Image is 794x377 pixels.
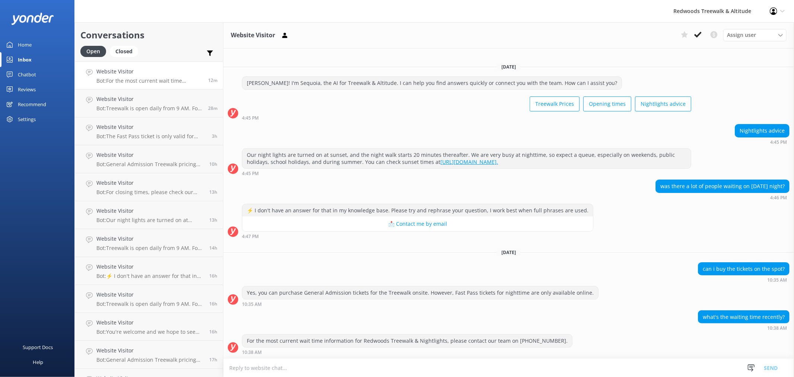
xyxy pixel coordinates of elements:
[242,335,572,347] div: For the most current wait time information for Redwoods Treewalk & Nightlights, please contact ou...
[75,89,223,117] a: Website VisitorBot:Treewalk is open daily from 9 AM. For last ticket sold times, please check our...
[96,161,204,168] p: Bot: General Admission Treewalk pricing starts at $42 for adults (16+ years) and $26 for children...
[242,286,598,299] div: Yes, you can purchase General Admission tickets for the Treewalk onsite. However, Fast Pass ticke...
[242,77,622,89] div: [PERSON_NAME]! I'm Sequoia, the AI for Treewalk & Altitude. I can help you find answers quickly o...
[18,97,46,112] div: Recommend
[18,67,36,82] div: Chatbot
[242,171,691,176] div: Oct 01 2025 04:45pm (UTC +13:00) Pacific/Auckland
[208,77,217,83] span: Oct 02 2025 10:38am (UTC +13:00) Pacific/Auckland
[767,278,787,282] strong: 10:35 AM
[75,341,223,369] a: Website VisitorBot:General Admission Treewalk pricing starts at $42 for adults (16+ years) and $2...
[209,161,217,167] span: Oct 02 2025 12:18am (UTC +13:00) Pacific/Auckland
[75,257,223,285] a: Website VisitorBot:⚡ I don't have an answer for that in my knowledge base. Please try and rephras...
[242,301,599,307] div: Oct 02 2025 10:35am (UTC +13:00) Pacific/Auckland
[440,158,498,165] a: [URL][DOMAIN_NAME].
[735,124,789,137] div: Nightlights advice
[75,201,223,229] a: Website VisitorBot:Our night lights are turned on at sunset, and the night walk starts 20 minutes...
[96,329,204,335] p: Bot: You're welcome and we hope to see you at [GEOGRAPHIC_DATA] & Altitude soon!
[209,301,217,307] span: Oct 01 2025 05:56pm (UTC +13:00) Pacific/Auckland
[75,285,223,313] a: Website VisitorBot:Treewalk is open daily from 9 AM. For last ticket sold times, please check our...
[11,13,54,25] img: yonder-white-logo.png
[96,301,204,307] p: Bot: Treewalk is open daily from 9 AM. For last ticket sold times, please check our website FAQs ...
[242,349,573,355] div: Oct 02 2025 10:38am (UTC +13:00) Pacific/Auckland
[735,139,790,145] div: Oct 01 2025 04:45pm (UTC +13:00) Pacific/Auckland
[208,105,217,111] span: Oct 02 2025 10:21am (UTC +13:00) Pacific/Auckland
[209,273,217,279] span: Oct 01 2025 05:57pm (UTC +13:00) Pacific/Auckland
[635,96,691,111] button: Nightlights advice
[18,82,36,97] div: Reviews
[96,179,204,187] h4: Website Visitor
[231,31,275,40] h3: Website Visitor
[96,105,203,112] p: Bot: Treewalk is open daily from 9 AM. For last ticket sold times, please check our website FAQs ...
[96,95,203,103] h4: Website Visitor
[96,235,204,243] h4: Website Visitor
[698,311,789,323] div: what's the waiting time recently?
[75,117,223,145] a: Website VisitorBot:The Fast Pass ticket is only valid for your booked date and time. If you choos...
[110,47,142,55] a: Closed
[209,329,217,335] span: Oct 01 2025 05:51pm (UTC +13:00) Pacific/Auckland
[698,277,790,282] div: Oct 02 2025 10:35am (UTC +13:00) Pacific/Auckland
[770,196,787,200] strong: 4:46 PM
[33,355,43,370] div: Help
[96,291,204,299] h4: Website Visitor
[209,217,217,223] span: Oct 01 2025 09:04pm (UTC +13:00) Pacific/Auckland
[18,112,36,127] div: Settings
[242,149,691,168] div: Our night lights are turned on at sunset, and the night walk starts 20 minutes thereafter. We are...
[23,340,53,355] div: Support Docs
[727,31,756,39] span: Assign user
[242,234,593,239] div: Oct 01 2025 04:47pm (UTC +13:00) Pacific/Auckland
[242,115,691,120] div: Oct 01 2025 04:45pm (UTC +13:00) Pacific/Auckland
[96,273,204,279] p: Bot: ⚡ I don't have an answer for that in my knowledge base. Please try and rephrase your questio...
[242,204,593,217] div: ⚡ I don't have an answer for that in my knowledge base. Please try and rephrase your question, I ...
[80,46,106,57] div: Open
[583,96,631,111] button: Opening times
[18,37,32,52] div: Home
[497,64,520,70] span: [DATE]
[80,28,217,42] h2: Conversations
[75,173,223,201] a: Website VisitorBot:For closing times, please check our website FAQs at [URL][DOMAIN_NAME].13h
[242,216,593,231] button: 📩 Contact me by email
[75,61,223,89] a: Website VisitorBot:For the most current wait time information for Redwoods Treewalk & Nightlights...
[767,326,787,330] strong: 10:38 AM
[75,229,223,257] a: Website VisitorBot:Treewalk is open daily from 9 AM. For more details, please visit our website F...
[242,171,259,176] strong: 4:45 PM
[96,133,206,140] p: Bot: The Fast Pass ticket is only valid for your booked date and time. If you choose to use your ...
[96,319,204,327] h4: Website Visitor
[209,357,217,363] span: Oct 01 2025 05:14pm (UTC +13:00) Pacific/Auckland
[242,234,259,239] strong: 4:47 PM
[242,116,259,120] strong: 4:45 PM
[209,245,217,251] span: Oct 01 2025 07:51pm (UTC +13:00) Pacific/Auckland
[242,350,262,355] strong: 10:38 AM
[96,207,204,215] h4: Website Visitor
[96,263,204,271] h4: Website Visitor
[96,123,206,131] h4: Website Visitor
[698,325,790,330] div: Oct 02 2025 10:38am (UTC +13:00) Pacific/Auckland
[96,151,204,159] h4: Website Visitor
[96,346,204,355] h4: Website Visitor
[96,217,204,224] p: Bot: Our night lights are turned on at sunset, and the night walk starts 20 minutes thereafter. Y...
[75,145,223,173] a: Website VisitorBot:General Admission Treewalk pricing starts at $42 for adults (16+ years) and $2...
[96,189,204,196] p: Bot: For closing times, please check our website FAQs at [URL][DOMAIN_NAME].
[242,302,262,307] strong: 10:35 AM
[96,77,203,84] p: Bot: For the most current wait time information for Redwoods Treewalk & Nightlights, please conta...
[497,249,520,256] span: [DATE]
[656,195,790,200] div: Oct 01 2025 04:46pm (UTC +13:00) Pacific/Auckland
[698,263,789,275] div: can i buy the tickets on the spot?
[723,29,787,41] div: Assign User
[530,96,580,111] button: Treewalk Prices
[656,180,789,193] div: was there a lot of people waiting on [DATE] night?
[80,47,110,55] a: Open
[96,67,203,76] h4: Website Visitor
[18,52,32,67] div: Inbox
[75,313,223,341] a: Website VisitorBot:You're welcome and we hope to see you at [GEOGRAPHIC_DATA] & Altitude soon!16h
[209,189,217,195] span: Oct 01 2025 09:16pm (UTC +13:00) Pacific/Auckland
[770,140,787,145] strong: 4:45 PM
[96,357,204,363] p: Bot: General Admission Treewalk pricing starts at $42 for adults (16+ years) and $26 for children...
[110,46,138,57] div: Closed
[212,133,217,139] span: Oct 02 2025 07:44am (UTC +13:00) Pacific/Auckland
[96,245,204,251] p: Bot: Treewalk is open daily from 9 AM. For more details, please visit our website FAQs at [URL][D...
